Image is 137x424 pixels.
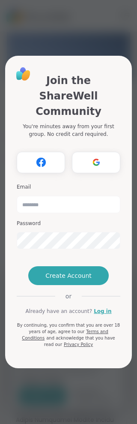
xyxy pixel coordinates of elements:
a: Privacy Policy [64,342,93,347]
h3: Password [17,220,120,227]
a: Terms and Conditions [22,329,108,340]
img: ShareWell Logo [14,64,33,84]
h1: Join the ShareWell Community [17,73,120,119]
img: ShareWell Logomark [33,154,49,170]
p: You're minutes away from your first group. No credit card required. [17,123,120,138]
span: Create Account [45,271,92,280]
span: or [55,292,82,301]
span: and acknowledge that you have read our [44,336,115,347]
img: ShareWell Logomark [88,154,104,170]
button: Create Account [28,266,109,285]
a: Log in [94,307,111,315]
span: Already have an account? [25,307,92,315]
span: By continuing, you confirm that you are over 18 years of age, agree to our [17,323,120,334]
h3: Email [17,183,120,191]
